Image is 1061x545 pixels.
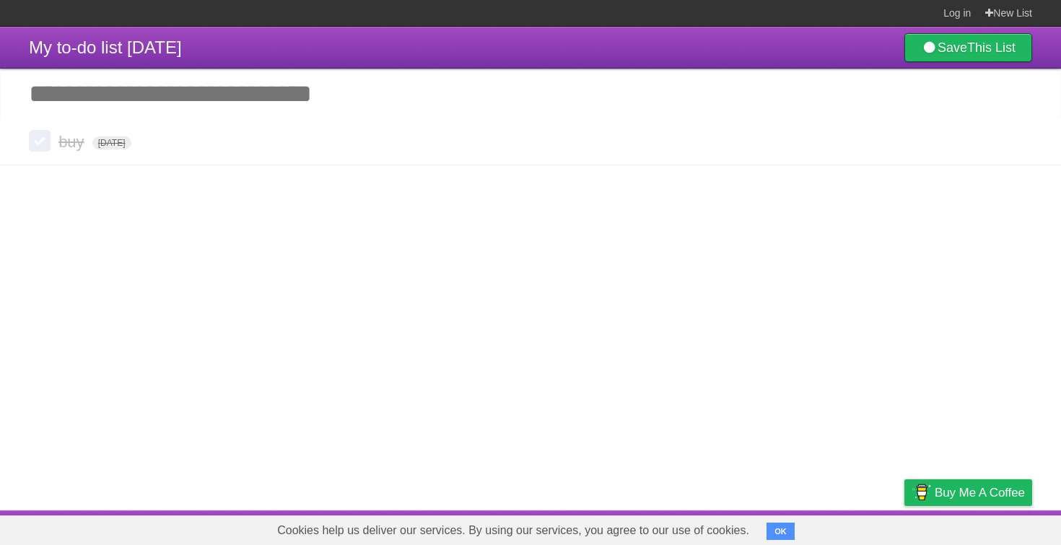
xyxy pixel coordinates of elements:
[263,516,764,545] span: Cookies help us deliver our services. By using our services, you agree to our use of cookies.
[712,514,743,541] a: About
[904,479,1032,506] a: Buy me a coffee
[941,514,1032,541] a: Suggest a feature
[29,130,51,152] label: Done
[760,514,818,541] a: Developers
[967,40,1016,55] b: This List
[837,514,868,541] a: Terms
[935,480,1025,505] span: Buy me a coffee
[58,133,87,151] span: buy
[29,38,182,57] span: My to-do list [DATE]
[886,514,923,541] a: Privacy
[912,480,931,505] img: Buy me a coffee
[92,136,131,149] span: [DATE]
[904,33,1032,62] a: SaveThis List
[767,523,795,540] button: OK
